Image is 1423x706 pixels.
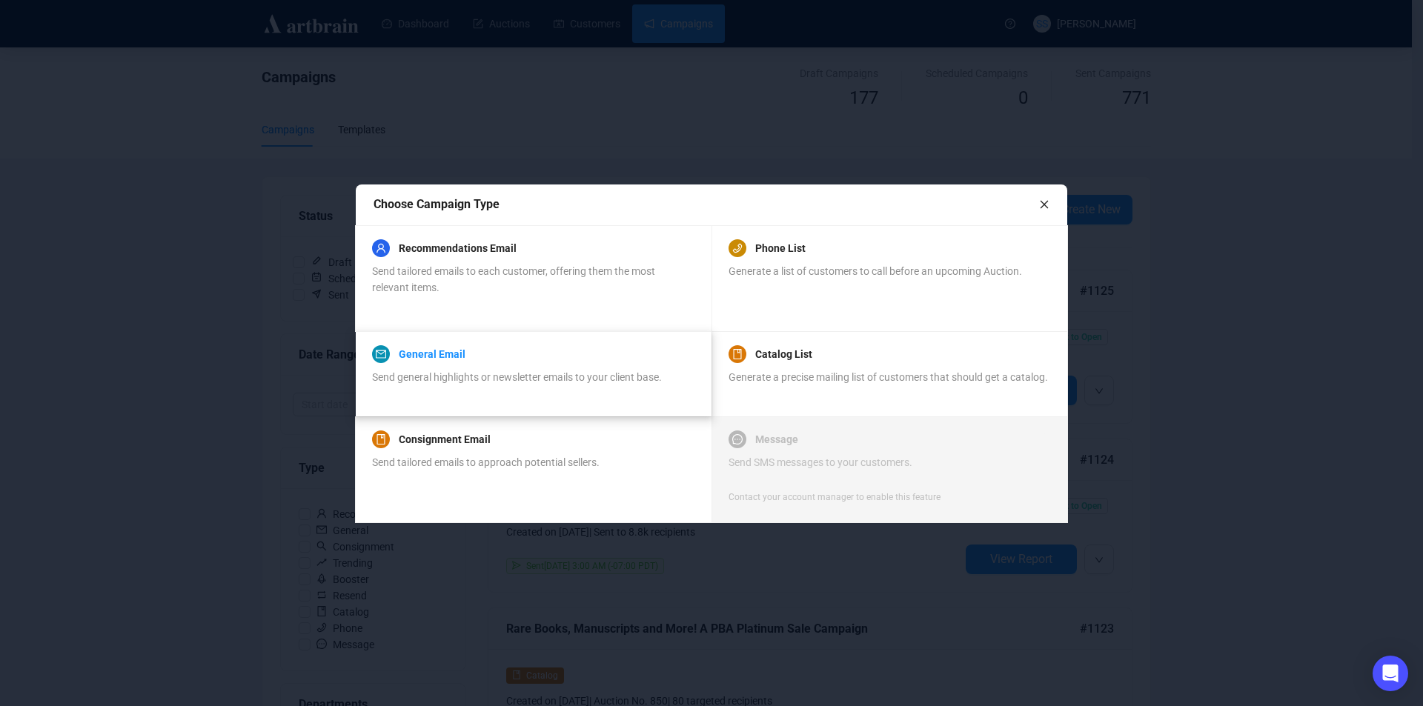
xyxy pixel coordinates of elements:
a: Recommendations Email [399,239,517,257]
span: book [732,349,743,359]
div: Choose Campaign Type [374,195,1039,213]
a: Message [755,430,798,448]
a: Consignment Email [399,430,491,448]
a: Catalog List [755,345,812,363]
span: Generate a list of customers to call before an upcoming Auction. [729,265,1022,277]
div: Contact your account manager to enable this feature [729,490,941,504]
span: Send SMS messages to your customers. [729,456,912,468]
div: Open Intercom Messenger [1373,656,1408,691]
span: mail [376,349,386,359]
span: book [376,434,386,444]
span: message [732,434,743,444]
span: Generate a precise mailing list of customers that should get a catalog. [729,371,1048,383]
a: General Email [399,345,465,363]
span: user [376,243,386,253]
span: Send tailored emails to each customer, offering them the most relevant items. [372,265,655,293]
span: Send general highlights or newsletter emails to your client base. [372,371,662,383]
a: Phone List [755,239,806,257]
span: Send tailored emails to approach potential sellers. [372,456,600,468]
span: close [1039,199,1049,210]
span: phone [732,243,743,253]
